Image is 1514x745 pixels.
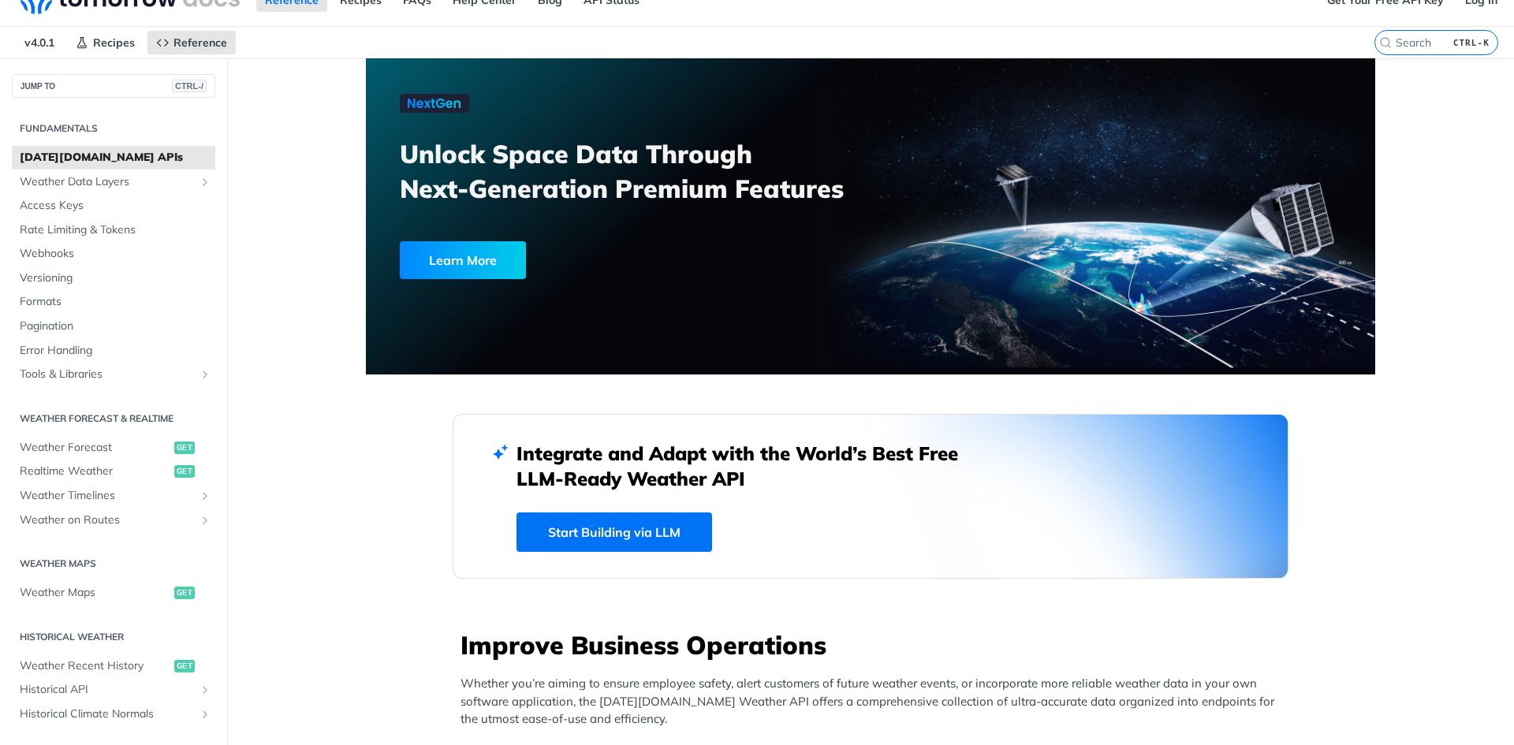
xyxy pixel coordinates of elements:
button: Show subpages for Tools & Libraries [199,368,211,381]
a: Weather on RoutesShow subpages for Weather on Routes [12,508,215,532]
h2: Fundamentals [12,121,215,136]
span: Weather Data Layers [20,174,195,190]
span: Access Keys [20,198,211,214]
span: Historical Climate Normals [20,706,195,722]
button: Show subpages for Weather Timelines [199,490,211,502]
span: Weather Maps [20,585,170,601]
a: Weather Recent Historyget [12,654,215,678]
h2: Integrate and Adapt with the World’s Best Free LLM-Ready Weather API [516,441,982,491]
h2: Historical Weather [12,630,215,644]
a: Tools & LibrariesShow subpages for Tools & Libraries [12,363,215,386]
a: [DATE][DOMAIN_NAME] APIs [12,146,215,169]
a: Formats [12,290,215,314]
a: Weather Forecastget [12,436,215,460]
button: JUMP TOCTRL-/ [12,74,215,98]
button: Show subpages for Weather Data Layers [199,176,211,188]
span: Webhooks [20,246,211,262]
h2: Weather Forecast & realtime [12,412,215,426]
a: Recipes [67,31,144,54]
h3: Unlock Space Data Through Next-Generation Premium Features [400,136,888,206]
span: Realtime Weather [20,464,170,479]
span: Weather Forecast [20,440,170,456]
span: [DATE][DOMAIN_NAME] APIs [20,150,211,166]
a: Access Keys [12,194,215,218]
a: Realtime Weatherget [12,460,215,483]
span: Tools & Libraries [20,367,195,382]
svg: Search [1379,36,1392,49]
div: Learn More [400,241,526,279]
span: Versioning [20,270,211,286]
span: get [174,441,195,454]
span: Weather Timelines [20,488,195,504]
a: Weather Data LayersShow subpages for Weather Data Layers [12,170,215,194]
span: CTRL-/ [172,80,207,92]
a: Weather Mapsget [12,581,215,605]
a: Historical Climate NormalsShow subpages for Historical Climate Normals [12,702,215,726]
a: Webhooks [12,242,215,266]
span: Rate Limiting & Tokens [20,222,211,238]
button: Show subpages for Historical API [199,684,211,696]
a: Start Building via LLM [516,512,712,552]
button: Show subpages for Weather on Routes [199,514,211,527]
img: NextGen [400,94,469,113]
span: Recipes [93,35,135,50]
a: Weather TimelinesShow subpages for Weather Timelines [12,484,215,508]
span: Reference [173,35,227,50]
h2: Weather Maps [12,557,215,571]
span: Historical API [20,682,195,698]
a: Reference [147,31,236,54]
a: Versioning [12,266,215,290]
h3: Improve Business Operations [461,628,1288,662]
span: Weather on Routes [20,512,195,528]
a: Rate Limiting & Tokens [12,218,215,242]
p: Whether you’re aiming to ensure employee safety, alert customers of future weather events, or inc... [461,675,1288,728]
span: get [174,465,195,478]
kbd: CTRL-K [1449,35,1493,50]
a: Historical APIShow subpages for Historical API [12,678,215,702]
a: Pagination [12,315,215,338]
a: Learn More [400,241,790,279]
button: Show subpages for Historical Climate Normals [199,708,211,721]
a: Error Handling [12,339,215,363]
span: get [174,660,195,672]
span: Pagination [20,318,211,334]
span: get [174,587,195,599]
span: Formats [20,294,211,310]
span: Weather Recent History [20,658,170,674]
span: v4.0.1 [16,31,63,54]
span: Error Handling [20,343,211,359]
